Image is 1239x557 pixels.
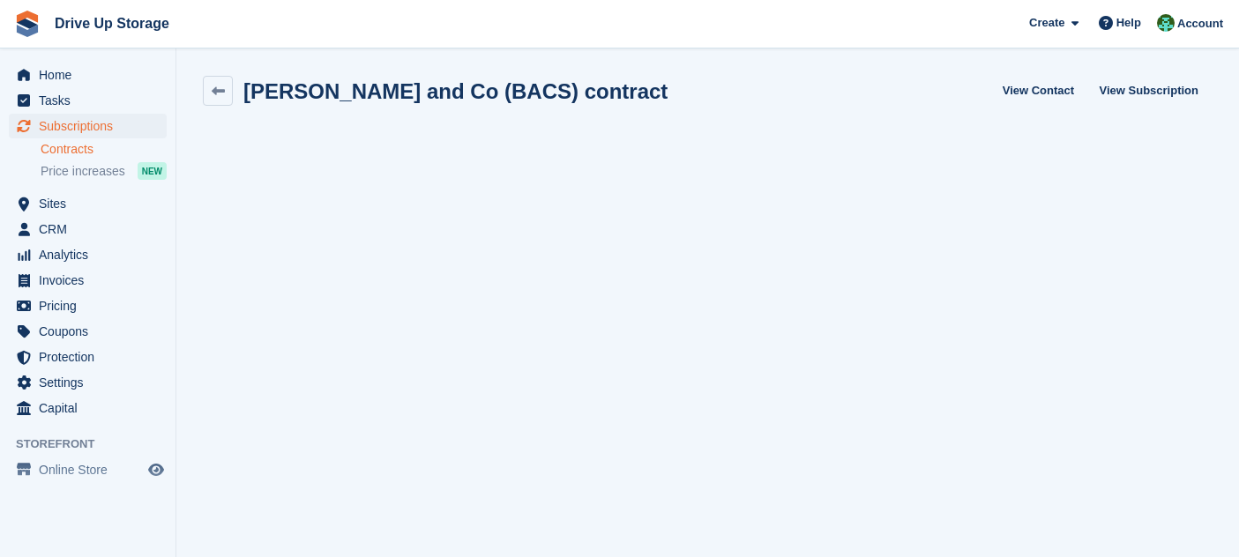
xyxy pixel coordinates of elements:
img: stora-icon-8386f47178a22dfd0bd8f6a31ec36ba5ce8667c1dd55bd0f319d3a0aa187defe.svg [14,11,41,37]
a: Preview store [146,459,167,480]
a: Drive Up Storage [48,9,176,38]
span: Help [1116,14,1141,32]
a: menu [9,396,167,420]
span: Settings [39,370,145,395]
a: menu [9,242,167,267]
a: menu [9,88,167,113]
a: menu [9,268,167,293]
a: menu [9,63,167,87]
a: menu [9,293,167,318]
span: Protection [39,345,145,369]
a: View Contact [996,76,1081,105]
a: menu [9,319,167,344]
a: menu [9,370,167,395]
a: Contracts [41,141,167,158]
span: Tasks [39,88,145,113]
a: menu [9,345,167,369]
span: CRM [39,217,145,241]
h2: [PERSON_NAME] and Co (BACS) contract [243,79,668,103]
span: Coupons [39,319,145,344]
a: View Subscription [1093,76,1205,105]
span: Pricing [39,293,145,318]
span: Sites [39,191,145,216]
span: Capital [39,396,145,420]
span: Home [39,63,145,87]
span: Analytics [39,242,145,267]
a: menu [9,457,167,482]
span: Storefront [16,435,175,453]
a: Price increases NEW [41,161,167,181]
div: NEW [138,162,167,180]
img: Camille [1157,14,1175,32]
span: Account [1177,15,1223,33]
a: menu [9,191,167,216]
a: menu [9,217,167,241]
span: Price increases [41,163,125,180]
span: Invoices [39,268,145,293]
span: Create [1029,14,1064,32]
span: Online Store [39,457,145,482]
a: menu [9,114,167,138]
span: Subscriptions [39,114,145,138]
